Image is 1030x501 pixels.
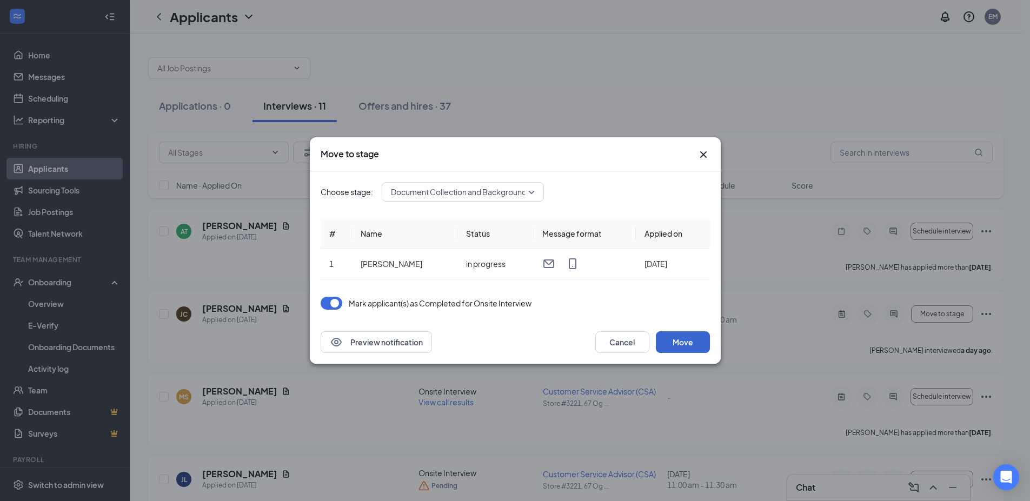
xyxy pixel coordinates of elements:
button: Move [656,331,710,353]
svg: Cross [697,148,710,161]
div: Open Intercom Messenger [993,464,1019,490]
td: [DATE] [636,249,709,279]
span: 1 [329,259,334,269]
th: Status [457,219,533,249]
td: [PERSON_NAME] [352,249,457,279]
svg: Email [542,257,555,270]
th: # [321,219,353,249]
h3: Move to stage [321,148,379,160]
p: Mark applicant(s) as Completed for Onsite Interview [349,298,531,309]
svg: MobileSms [566,257,579,270]
span: Document Collection and Background Check After Conditional Offer (next stage) [391,184,677,200]
th: Name [352,219,457,249]
span: Choose stage: [321,186,373,198]
svg: Eye [330,336,343,349]
td: in progress [457,249,533,279]
th: Applied on [636,219,709,249]
th: Message format [534,219,636,249]
button: Cancel [595,331,649,353]
button: EyePreview notification [321,331,432,353]
button: Close [697,148,710,161]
